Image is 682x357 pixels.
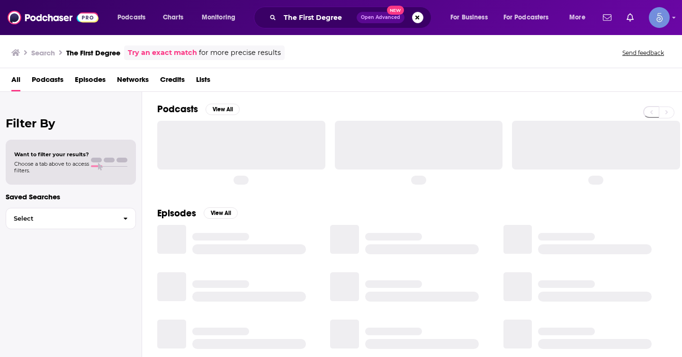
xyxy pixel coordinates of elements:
[6,215,116,222] span: Select
[66,48,120,57] h3: The First Degree
[32,72,63,91] a: Podcasts
[206,104,240,115] button: View All
[157,103,198,115] h2: Podcasts
[503,11,549,24] span: For Podcasters
[128,47,197,58] a: Try an exact match
[14,151,89,158] span: Want to filter your results?
[157,207,238,219] a: EpisodesView All
[157,207,196,219] h2: Episodes
[111,10,158,25] button: open menu
[6,192,136,201] p: Saved Searches
[649,7,670,28] img: User Profile
[204,207,238,219] button: View All
[157,103,240,115] a: PodcastsView All
[14,161,89,174] span: Choose a tab above to access filters.
[263,7,440,28] div: Search podcasts, credits, & more...
[8,9,99,27] img: Podchaser - Follow, Share and Rate Podcasts
[444,10,500,25] button: open menu
[202,11,235,24] span: Monitoring
[623,9,637,26] a: Show notifications dropdown
[160,72,185,91] a: Credits
[563,10,597,25] button: open menu
[6,208,136,229] button: Select
[196,72,210,91] a: Lists
[117,72,149,91] a: Networks
[6,116,136,130] h2: Filter By
[195,10,248,25] button: open menu
[649,7,670,28] button: Show profile menu
[75,72,106,91] a: Episodes
[619,49,667,57] button: Send feedback
[157,10,189,25] a: Charts
[569,11,585,24] span: More
[163,11,183,24] span: Charts
[117,11,145,24] span: Podcasts
[357,12,404,23] button: Open AdvancedNew
[199,47,281,58] span: for more precise results
[497,10,563,25] button: open menu
[599,9,615,26] a: Show notifications dropdown
[450,11,488,24] span: For Business
[649,7,670,28] span: Logged in as Spiral5-G1
[11,72,20,91] a: All
[387,6,404,15] span: New
[31,48,55,57] h3: Search
[361,15,400,20] span: Open Advanced
[280,10,357,25] input: Search podcasts, credits, & more...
